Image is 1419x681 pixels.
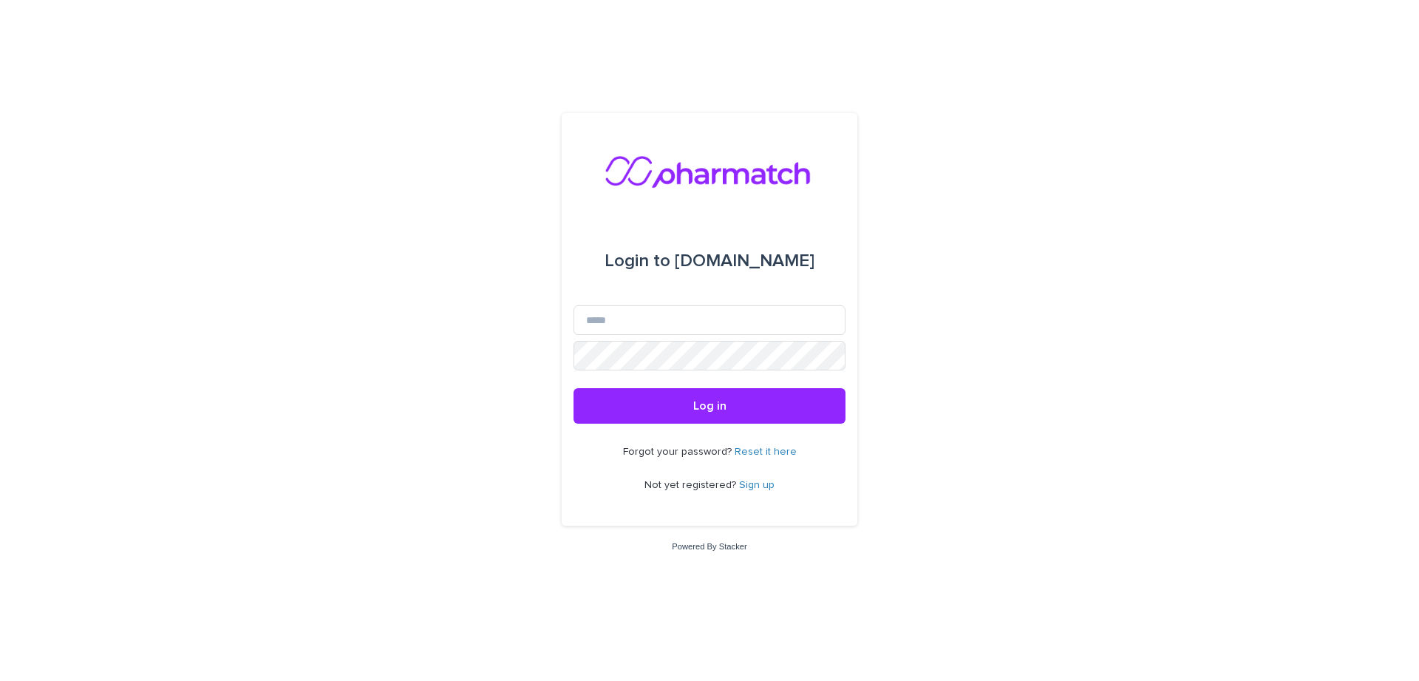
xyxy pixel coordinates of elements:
a: Powered By Stacker [672,542,746,551]
img: nMxkRIEURaCxZB0ULbfH [605,149,814,193]
a: Reset it here [735,447,797,457]
span: Forgot your password? [623,447,735,457]
span: Login to [605,252,670,270]
span: Not yet registered? [644,480,739,490]
button: Log in [574,388,845,424]
a: Sign up [739,480,775,490]
span: Log in [693,400,726,412]
div: [DOMAIN_NAME] [605,240,814,282]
